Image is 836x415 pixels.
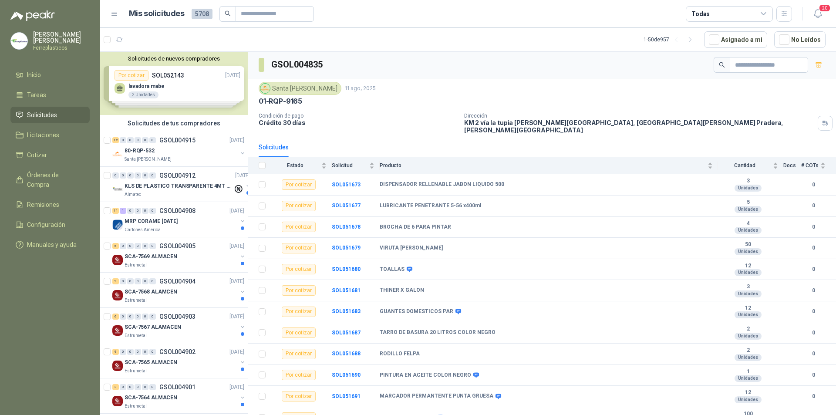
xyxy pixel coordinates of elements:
h3: GSOL004835 [271,58,324,71]
p: GSOL004901 [159,384,196,390]
div: 0 [149,243,156,249]
th: # COTs [801,157,836,174]
a: SOL051681 [332,287,361,294]
p: Crédito 30 días [259,119,457,126]
div: Solicitudes de tus compradores [100,115,248,132]
p: KLS DE PLASTICO TRANSPARENTE 4MT CAL 4 Y CINTA TRA [125,182,233,190]
img: Company Logo [112,255,123,265]
button: Solicitudes de nuevos compradores [104,55,244,62]
p: [DATE] [229,207,244,215]
div: Unidades [735,290,762,297]
b: 0 [801,392,826,401]
div: Unidades [735,396,762,403]
div: 0 [127,172,134,179]
button: 20 [810,6,826,22]
div: 0 [120,278,126,284]
div: 0 [120,137,126,143]
p: [DATE] [229,313,244,321]
a: SOL051673 [332,182,361,188]
div: 0 [127,208,134,214]
div: 0 [135,314,141,320]
p: [DATE] [229,277,244,286]
p: Cartones America [125,226,161,233]
b: 12 [718,263,778,270]
p: Estrumetal [125,403,147,410]
h1: Mis solicitudes [129,7,185,20]
p: SCA-7569 ALMACEN [125,253,177,261]
p: GSOL004908 [159,208,196,214]
div: 12 [112,137,119,143]
span: Inicio [27,70,41,80]
a: 12 0 0 0 0 0 GSOL004915[DATE] Company Logo80-RQP-532Santa [PERSON_NAME] [112,135,246,163]
p: SCA-7567 ALAMACEN [125,323,181,331]
div: Unidades [735,206,762,213]
p: [DATE] [229,242,244,250]
span: Estado [271,162,320,169]
p: [PERSON_NAME] [PERSON_NAME] [33,31,90,44]
div: Todas [691,9,710,19]
span: search [225,10,231,17]
img: Company Logo [112,184,123,195]
div: Por cotizar [282,243,316,253]
th: Solicitud [332,157,380,174]
div: 0 [142,243,148,249]
a: SOL051690 [332,372,361,378]
b: SOL051688 [332,351,361,357]
a: SOL051687 [332,330,361,336]
div: 0 [127,278,134,284]
a: Remisiones [10,196,90,213]
div: 0 [142,384,148,390]
div: Solicitudes de nuevos compradoresPor cotizarSOL052143[DATE] lavadora mabe2 UnidadesPor cotizarSOL... [100,52,248,115]
span: Solicitud [332,162,367,169]
div: Solicitudes [259,142,289,152]
span: Remisiones [27,200,59,209]
p: Estrumetal [125,332,147,339]
b: 2 [718,347,778,354]
p: SCA-7564 ALMACEN [125,394,177,402]
p: GSOL004903 [159,314,196,320]
div: 6 [112,314,119,320]
div: 0 [120,172,126,179]
span: Cotizar [27,150,47,160]
p: Almatec [125,191,141,198]
div: 0 [149,349,156,355]
div: Por cotizar [282,179,316,190]
b: LUBRICANTE PENETRANTE 5-56 x400ml [380,202,481,209]
b: 0 [801,244,826,252]
b: 4 [718,220,778,227]
div: 0 [127,349,134,355]
b: 50 [718,241,778,248]
div: 0 [142,278,148,284]
span: Configuración [27,220,65,229]
a: SOL051677 [332,202,361,209]
p: SCA-7568 ALAMCEN [125,288,177,296]
b: SOL051680 [332,266,361,272]
div: 0 [142,208,148,214]
div: 0 [127,314,134,320]
div: 0 [112,172,119,179]
b: 0 [801,307,826,316]
th: Estado [271,157,332,174]
div: Por cotizar [282,201,316,211]
p: Estrumetal [125,262,147,269]
img: Company Logo [112,325,123,336]
div: 0 [135,384,141,390]
button: No Leídos [774,31,826,48]
span: Producto [380,162,706,169]
p: Estrumetal [125,368,147,375]
img: Company Logo [260,84,270,93]
div: Por cotizar [282,370,316,380]
span: Órdenes de Compra [27,170,81,189]
span: 5708 [192,9,212,19]
p: 11 ago, 2025 [345,84,376,93]
b: GUANTES DOMESTICOS PAR [380,308,453,315]
p: Ferreplasticos [33,45,90,51]
div: 0 [149,384,156,390]
div: 0 [142,172,148,179]
b: VIRUTA [PERSON_NAME] [380,245,443,252]
div: Por cotizar [282,391,316,402]
b: 0 [801,350,826,358]
b: 3 [718,178,778,185]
